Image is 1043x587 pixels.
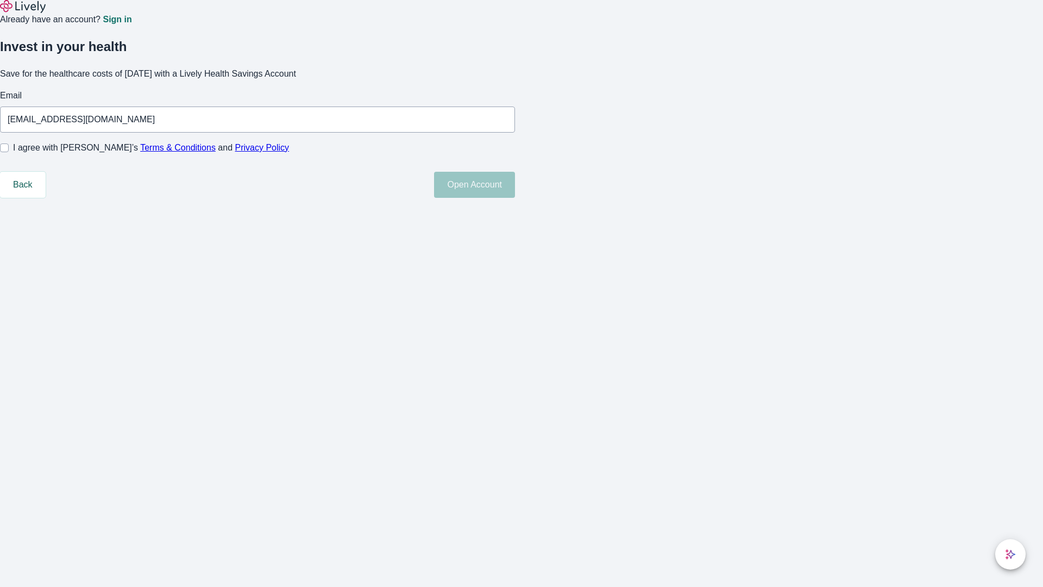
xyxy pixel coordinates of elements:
a: Sign in [103,15,131,24]
button: chat [995,539,1026,570]
a: Terms & Conditions [140,143,216,152]
svg: Lively AI Assistant [1005,549,1016,560]
span: I agree with [PERSON_NAME]’s and [13,141,289,154]
a: Privacy Policy [235,143,290,152]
